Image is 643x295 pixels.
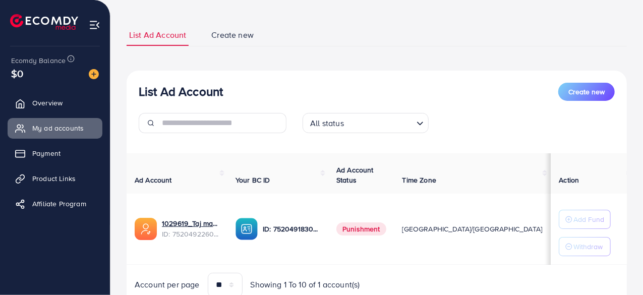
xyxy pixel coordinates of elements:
img: image [89,69,99,79]
img: ic-ads-acc.e4c84228.svg [135,218,157,240]
span: Affiliate Program [32,199,86,209]
span: Payment [32,148,61,158]
span: Your BC ID [236,175,270,185]
span: Showing 1 To 10 of 1 account(s) [251,279,360,290]
span: Ad Account Status [336,165,374,185]
span: Account per page [135,279,200,290]
span: All status [308,116,346,131]
a: My ad accounts [8,118,102,138]
a: Payment [8,143,102,163]
span: My ad accounts [32,123,84,133]
button: Add Fund [559,210,611,229]
h3: List Ad Account [139,84,223,99]
img: logo [10,14,78,30]
span: ID: 7520492260274864135 [162,229,219,239]
p: ID: 7520491830920724488 [263,223,320,235]
p: Withdraw [574,241,603,253]
div: <span class='underline'>1029619_Taj mart1_1751001171342</span></br>7520492260274864135 [162,218,219,239]
span: Overview [32,98,63,108]
a: Product Links [8,168,102,189]
button: Create new [558,83,615,101]
p: Add Fund [574,213,605,225]
span: Action [559,175,579,185]
span: Punishment [336,222,386,235]
img: ic-ba-acc.ded83a64.svg [236,218,258,240]
input: Search for option [347,114,413,131]
a: 1029619_Taj mart1_1751001171342 [162,218,219,228]
div: Search for option [303,113,429,133]
a: Affiliate Program [8,194,102,214]
span: [GEOGRAPHIC_DATA]/[GEOGRAPHIC_DATA] [402,224,543,234]
button: Withdraw [559,237,611,256]
span: List Ad Account [129,29,186,41]
span: Ad Account [135,175,172,185]
span: Create new [211,29,254,41]
span: Ecomdy Balance [11,55,66,66]
span: Create new [568,87,605,97]
a: Overview [8,93,102,113]
span: $0 [11,66,23,81]
span: Product Links [32,173,76,184]
iframe: Chat [600,250,635,287]
img: menu [89,19,100,31]
span: Time Zone [402,175,436,185]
